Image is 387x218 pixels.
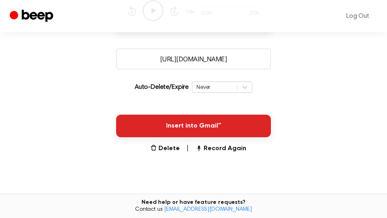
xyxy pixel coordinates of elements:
[164,207,252,212] a: [EMAIL_ADDRESS][DOMAIN_NAME]
[150,144,180,153] button: Delete
[116,115,271,137] button: Insert into Gmail™
[186,144,189,153] span: |
[196,144,246,153] button: Record Again
[135,82,189,92] p: Auto-Delete/Expire
[10,8,55,24] a: Beep
[338,6,377,26] a: Log Out
[196,83,233,91] div: Never
[5,206,382,214] span: Contact us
